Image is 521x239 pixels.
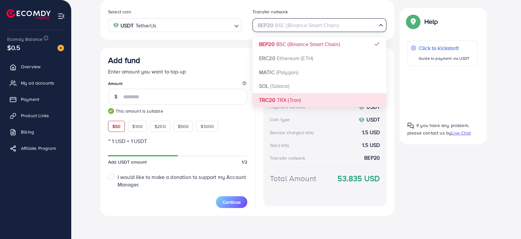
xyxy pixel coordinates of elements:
[252,8,288,15] label: Transfer network
[7,36,42,42] span: Ecomdy Balance
[362,141,380,149] strong: 1.5 USD
[222,199,241,205] span: Continue
[252,18,386,32] div: Search for option
[424,18,438,25] p: Help
[359,117,365,123] img: coin
[493,210,516,234] iframe: Chat
[136,21,156,30] span: TetherUs
[57,45,64,51] img: image
[366,103,380,110] strong: USDT
[108,56,140,65] h3: Add fund
[5,93,66,106] a: Payment
[5,109,66,122] a: Product Links
[259,40,275,48] strong: BEP20
[270,173,316,184] div: Total Amount
[216,196,247,208] button: Continue
[108,68,247,75] p: Enter amount you want to top-up
[259,69,275,76] strong: MATIC
[155,123,166,130] span: $200
[419,44,469,52] p: Click to kickstart!
[270,155,305,161] div: Transfer network
[118,173,246,188] span: I would like to make a donation to support my Account Manager.
[108,81,247,89] legend: Amount
[5,60,66,73] a: Overview
[108,108,247,114] small: This amount is suitable
[276,40,340,48] span: BSC (Binance Smart Chain)
[21,129,34,135] span: Billing
[364,154,380,162] strong: BEP20
[5,125,66,138] a: Billing
[121,21,134,30] strong: USDT
[57,12,65,20] img: menu
[301,130,314,135] small: (3.00%)
[112,123,121,130] span: $50
[277,55,313,62] span: Ethereum (ETH)
[108,159,147,165] span: Add USDT amount
[242,159,247,165] span: 1/2
[108,18,242,32] div: Search for option
[277,143,289,148] small: (3.00%)
[270,142,291,149] div: Tax
[407,122,414,129] img: Popup guide
[158,20,232,30] input: Search for option
[276,69,298,76] span: (Polygon)
[419,55,469,62] p: Guide to payment via USDT
[7,9,51,19] img: logo
[7,43,21,52] span: $0.5
[359,104,365,110] img: coin
[178,123,189,130] span: $500
[5,76,66,89] a: My ad accounts
[259,96,275,104] strong: TRC20
[108,108,114,114] img: guide
[270,129,316,136] div: Service charge
[270,116,290,123] div: Coin type
[259,82,269,89] strong: SOL
[407,16,419,27] img: Popup guide
[21,80,54,86] span: My ad accounts
[337,173,380,184] strong: 53.835 USD
[277,96,301,104] span: TRX (Tron)
[5,142,66,155] a: Affiliate Program
[407,122,469,136] span: If you have any problem, please contact us by
[255,20,376,30] input: Search for option
[259,55,275,62] strong: ERC20
[451,130,471,136] span: Live Chat
[113,23,119,28] img: coin
[108,137,247,145] p: ~ 1 USD = 1 USDT
[270,82,289,89] span: (Solana)
[21,145,56,151] span: Affiliate Program
[362,129,380,136] strong: 1.5 USD
[21,112,49,119] span: Product Links
[21,96,39,103] span: Payment
[201,123,214,130] span: $1000
[21,63,41,70] span: Overview
[132,123,143,130] span: $100
[108,8,131,15] label: Select coin
[366,116,380,123] strong: USDT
